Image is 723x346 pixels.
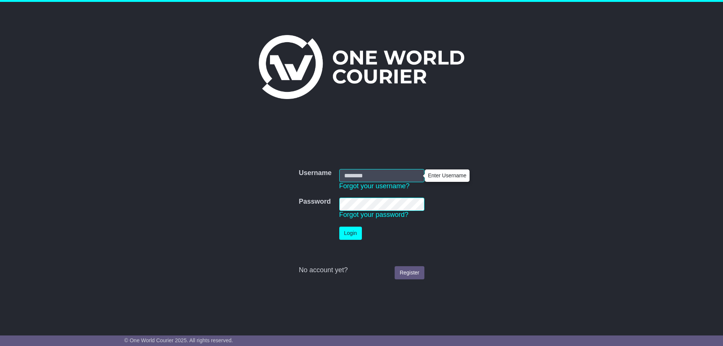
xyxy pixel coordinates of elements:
div: No account yet? [299,266,424,274]
label: Username [299,169,331,177]
a: Forgot your username? [339,182,410,190]
img: One World [259,35,464,99]
a: Forgot your password? [339,211,409,218]
a: Register [395,266,424,279]
label: Password [299,198,331,206]
button: Login [339,227,362,240]
div: Enter Username [425,170,469,181]
span: © One World Courier 2025. All rights reserved. [124,337,233,343]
